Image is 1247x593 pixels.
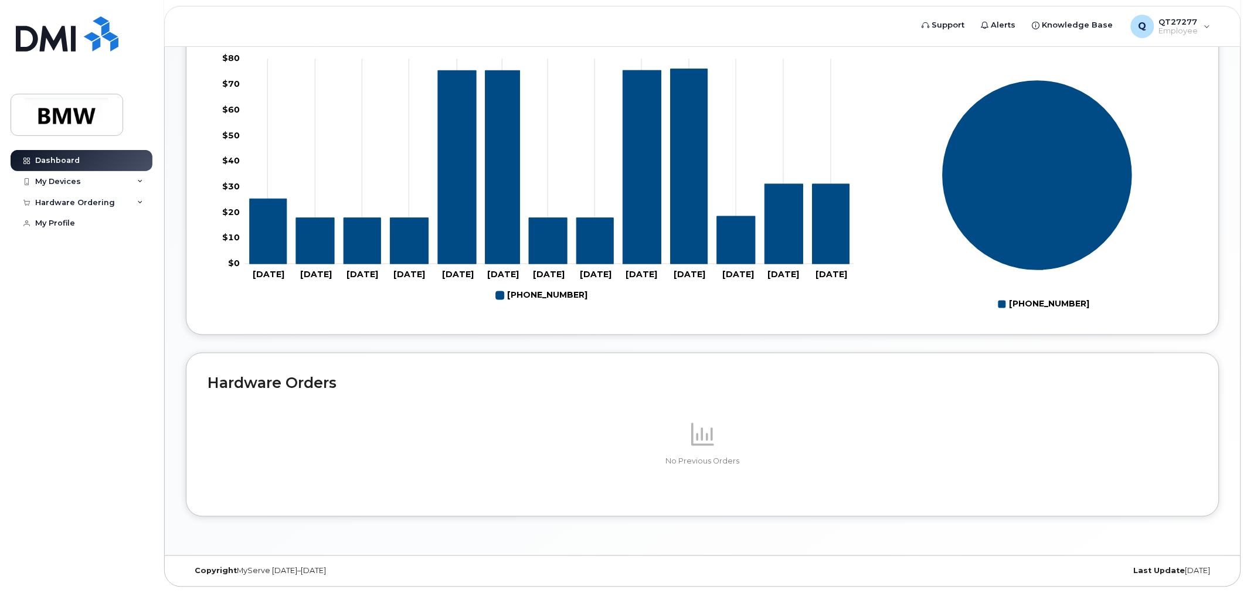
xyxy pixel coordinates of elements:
[932,19,965,31] span: Support
[222,232,240,243] tspan: $10
[186,567,531,576] div: MyServe [DATE]–[DATE]
[222,53,854,305] g: Chart
[208,456,1198,467] p: No Previous Orders
[1139,19,1147,33] span: Q
[1134,567,1185,575] strong: Last Update
[942,80,1133,313] g: Chart
[222,104,240,115] tspan: $60
[394,269,426,280] tspan: [DATE]
[442,269,474,280] tspan: [DATE]
[253,269,285,280] tspan: [DATE]
[722,269,754,280] tspan: [DATE]
[488,269,519,280] tspan: [DATE]
[998,295,1090,314] g: Legend
[1196,542,1238,584] iframe: Messenger Launcher
[674,269,706,280] tspan: [DATE]
[973,13,1024,37] a: Alerts
[816,269,848,280] tspan: [DATE]
[942,80,1133,271] g: Series
[626,269,658,280] tspan: [DATE]
[1024,13,1122,37] a: Knowledge Base
[1159,17,1198,26] span: QT27277
[496,286,587,305] g: 864-337-4410
[1042,19,1113,31] span: Knowledge Base
[347,269,379,280] tspan: [DATE]
[222,129,240,140] tspan: $50
[914,13,973,37] a: Support
[496,286,587,305] g: Legend
[222,79,240,89] tspan: $70
[875,567,1219,576] div: [DATE]
[991,19,1016,31] span: Alerts
[222,181,240,192] tspan: $30
[222,155,240,166] tspan: $40
[228,258,240,268] tspan: $0
[195,567,237,575] strong: Copyright
[222,53,240,63] tspan: $80
[208,374,1198,392] h2: Hardware Orders
[1159,26,1198,36] span: Employee
[300,269,332,280] tspan: [DATE]
[1123,15,1219,38] div: QT27277
[580,269,611,280] tspan: [DATE]
[768,269,800,280] tspan: [DATE]
[533,269,565,280] tspan: [DATE]
[222,207,240,217] tspan: $20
